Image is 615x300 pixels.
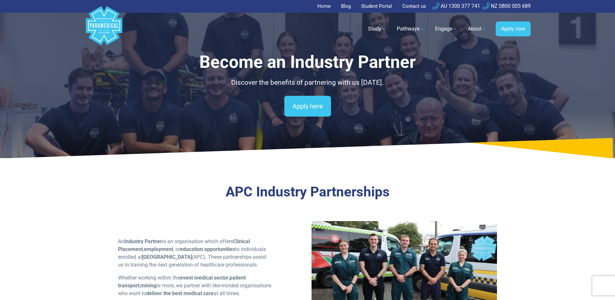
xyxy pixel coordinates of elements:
[118,275,246,289] strong: patient transport
[180,246,235,252] strong: education opportunities
[431,20,461,38] a: Engage
[140,282,156,289] strong: mining
[118,78,497,88] p: Discover the benefits of partnering with us [DATE].
[496,21,531,36] a: Apply now
[142,254,192,260] strong: [GEOGRAPHIC_DATA]
[118,274,271,297] p: Whether working within the , , or more, we partner with like-minded organisations who want to at ...
[118,52,497,72] h1: Become an Industry Partner
[118,238,271,269] p: An is an organisation which offers , , or to individuals enrolled at (APC). These partnerships as...
[483,3,531,9] a: NZ 0800 005 689
[180,275,229,281] strong: event medical sector
[144,246,173,252] strong: employment
[118,184,497,200] h3: APC Industry Partnerships
[124,238,162,244] strong: Industry Partner
[364,20,390,38] a: Study
[393,20,429,38] a: Pathways
[432,3,480,9] a: AU 1300 377 741
[146,290,214,296] strong: deliver the best medical care
[464,20,491,38] a: About
[284,96,331,117] a: Apply here
[85,13,124,45] a: Australian Paramedical College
